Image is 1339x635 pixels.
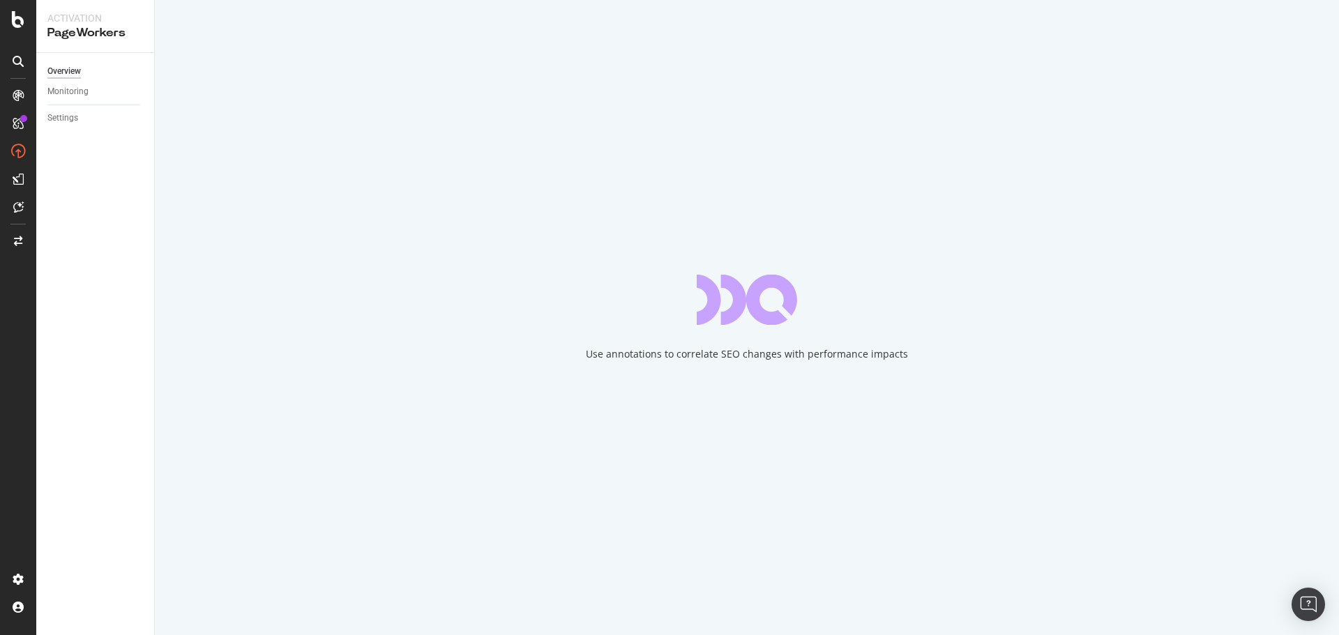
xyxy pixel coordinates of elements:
div: Monitoring [47,84,89,99]
a: Monitoring [47,84,144,99]
div: PageWorkers [47,25,143,41]
div: Activation [47,11,143,25]
a: Settings [47,111,144,125]
div: Overview [47,64,81,79]
div: Settings [47,111,78,125]
div: Open Intercom Messenger [1292,588,1325,621]
div: animation [697,275,797,325]
a: Overview [47,64,144,79]
div: Use annotations to correlate SEO changes with performance impacts [586,347,908,361]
